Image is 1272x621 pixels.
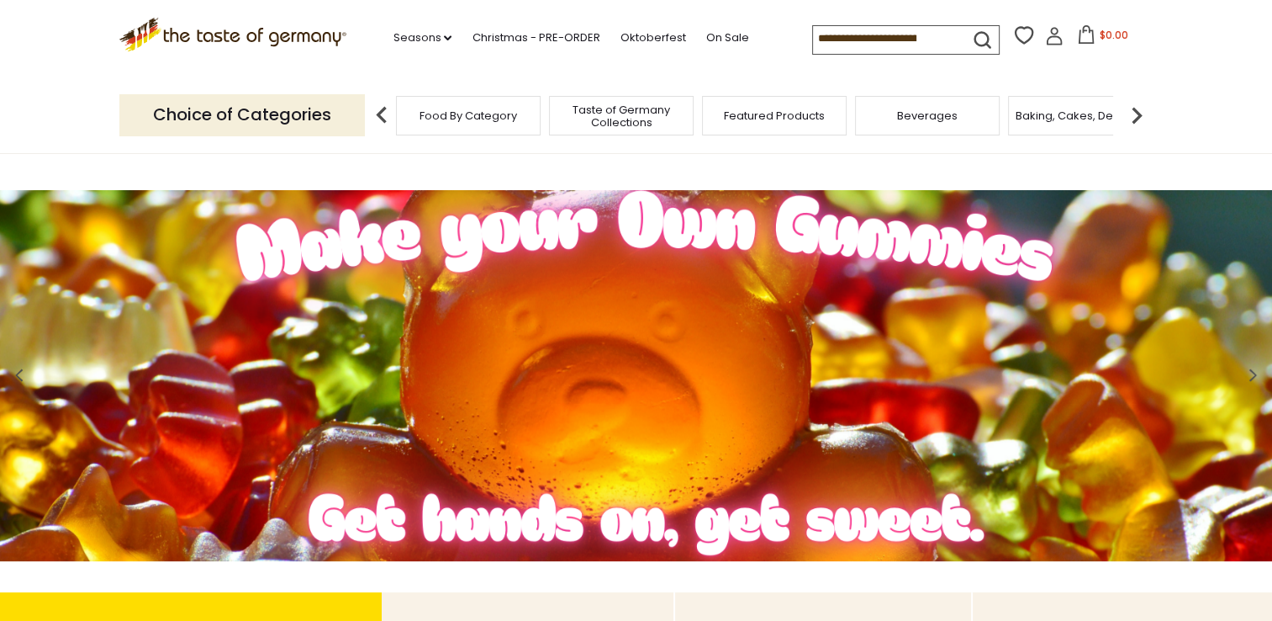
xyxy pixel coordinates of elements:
a: Baking, Cakes, Desserts [1016,109,1146,122]
a: Oktoberfest [620,29,685,47]
a: Beverages [897,109,958,122]
button: $0.00 [1067,25,1138,50]
span: $0.00 [1099,28,1127,42]
a: Christmas - PRE-ORDER [472,29,599,47]
img: previous arrow [365,98,398,132]
a: Featured Products [724,109,825,122]
img: next arrow [1120,98,1153,132]
a: Taste of Germany Collections [554,103,689,129]
a: Food By Category [420,109,517,122]
a: Seasons [393,29,451,47]
p: Choice of Categories [119,94,365,135]
a: On Sale [705,29,748,47]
